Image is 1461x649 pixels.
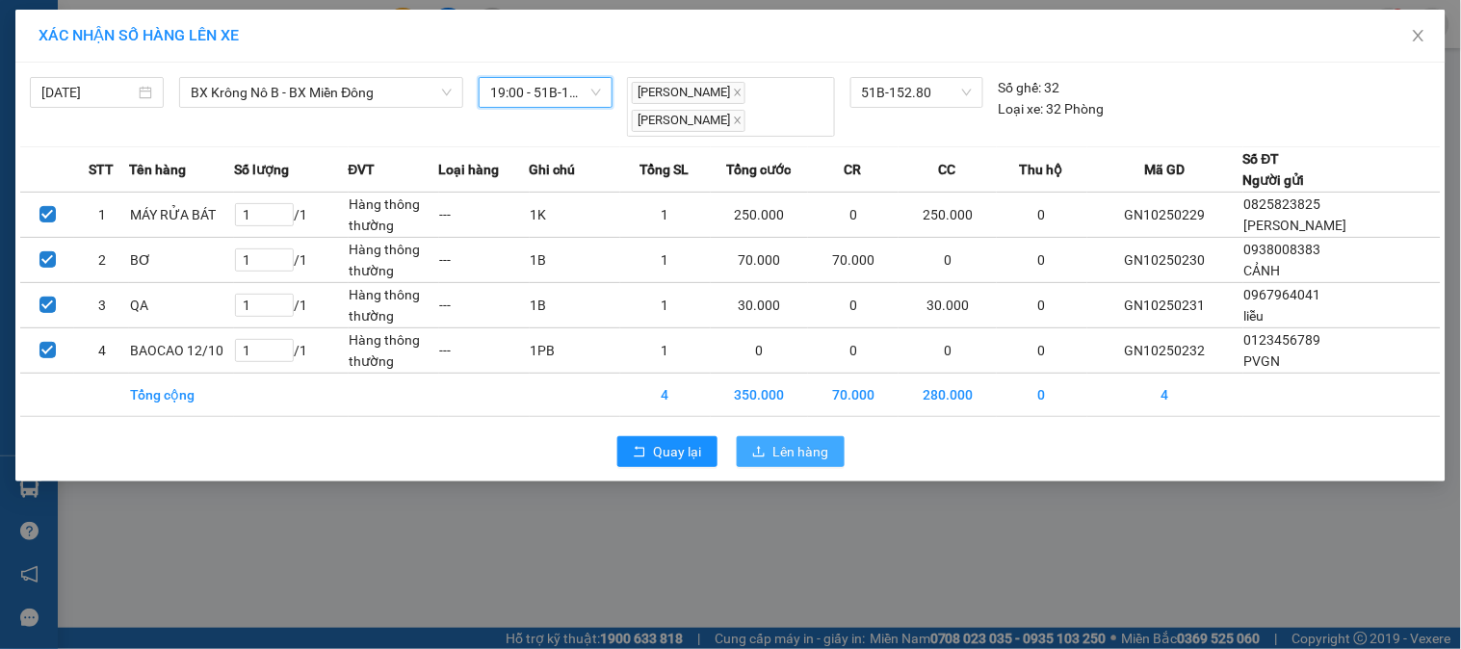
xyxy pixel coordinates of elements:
td: 70.000 [711,237,809,282]
span: Loại hàng [439,159,500,180]
span: 0825823825 [1244,196,1321,212]
td: QA [129,282,234,327]
span: Thu hộ [1020,159,1063,180]
td: Tổng cộng [129,373,234,416]
div: Số ĐT Người gửi [1243,148,1305,191]
span: Lên hàng [773,441,829,462]
td: GN10250232 [1087,327,1243,373]
span: close [733,88,743,97]
span: Mã GD [1144,159,1185,180]
td: 0 [997,192,1087,237]
span: CC [939,159,956,180]
strong: BIÊN NHẬN GỬI HÀNG HOÁ [66,116,223,130]
span: CR [845,159,862,180]
td: Hàng thông thường [349,192,439,237]
span: liễu [1244,308,1265,324]
td: 30.000 [711,282,809,327]
td: 1 [74,192,128,237]
button: uploadLên hàng [737,436,845,467]
span: Nơi nhận: [147,134,178,162]
span: 51B-152.80 [862,78,972,107]
td: 30.000 [899,282,997,327]
td: / 1 [234,327,349,373]
span: CẢNH [1244,263,1281,278]
div: 32 [999,77,1060,98]
td: 1 [620,327,711,373]
span: 18:50:09 [DATE] [183,87,272,101]
td: BƠ [129,237,234,282]
td: 0 [899,237,997,282]
td: 1 [620,192,711,237]
td: 0 [997,373,1087,416]
span: GN10250232 [193,72,272,87]
td: 2 [74,237,128,282]
td: MÁY RỬA BÁT [129,192,234,237]
td: 1K [530,192,620,237]
td: 0 [997,237,1087,282]
span: Tên hàng [129,159,186,180]
div: 32 Phòng [999,98,1105,119]
td: 3 [74,282,128,327]
span: Nơi gửi: [19,134,39,162]
td: 70.000 [808,373,899,416]
td: 280.000 [899,373,997,416]
td: 250.000 [711,192,809,237]
span: 19:00 - 51B-152.80 [490,78,601,107]
td: 0 [997,282,1087,327]
span: Tổng cước [727,159,792,180]
span: Quay lại [654,441,702,462]
button: Close [1392,10,1446,64]
td: GN10250231 [1087,282,1243,327]
strong: CÔNG TY TNHH [GEOGRAPHIC_DATA] 214 QL13 - P.26 - Q.BÌNH THẠNH - TP HCM 1900888606 [50,31,156,103]
td: / 1 [234,237,349,282]
span: VP 214 [194,135,224,145]
td: GN10250230 [1087,237,1243,282]
span: 0123456789 [1244,332,1321,348]
td: 250.000 [899,192,997,237]
span: Ghi chú [530,159,576,180]
td: 0 [711,327,809,373]
td: 0 [808,327,899,373]
span: PV [PERSON_NAME] [65,135,140,156]
span: upload [752,445,766,460]
td: 1 [620,237,711,282]
span: BX Krông Nô B - BX Miền Đông [191,78,452,107]
span: STT [89,159,114,180]
span: 0967964041 [1244,287,1321,302]
span: [PERSON_NAME] [632,82,745,104]
span: Loại xe: [999,98,1044,119]
span: 0938008383 [1244,242,1321,257]
td: 4 [620,373,711,416]
td: 350.000 [711,373,809,416]
td: Hàng thông thường [349,282,439,327]
td: 0 [808,282,899,327]
span: XÁC NHẬN SỐ HÀNG LÊN XE [39,26,239,44]
td: --- [439,192,530,237]
span: close [1411,28,1426,43]
span: PVGN [1244,353,1281,369]
span: down [441,87,453,98]
span: ĐVT [349,159,376,180]
td: GN10250229 [1087,192,1243,237]
td: Hàng thông thường [349,237,439,282]
td: --- [439,282,530,327]
td: BAOCAO 12/10 [129,327,234,373]
td: 0 [899,327,997,373]
td: 0 [808,192,899,237]
span: Số ghế: [999,77,1042,98]
td: --- [439,237,530,282]
td: 70.000 [808,237,899,282]
span: [PERSON_NAME] [1244,218,1347,233]
td: / 1 [234,192,349,237]
td: Hàng thông thường [349,327,439,373]
span: close [733,116,743,125]
span: [PERSON_NAME] [632,110,745,132]
td: --- [439,327,530,373]
img: logo [19,43,44,91]
td: 1B [530,282,620,327]
td: 0 [997,327,1087,373]
td: 4 [74,327,128,373]
td: / 1 [234,282,349,327]
button: rollbackQuay lại [617,436,717,467]
td: 1 [620,282,711,327]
